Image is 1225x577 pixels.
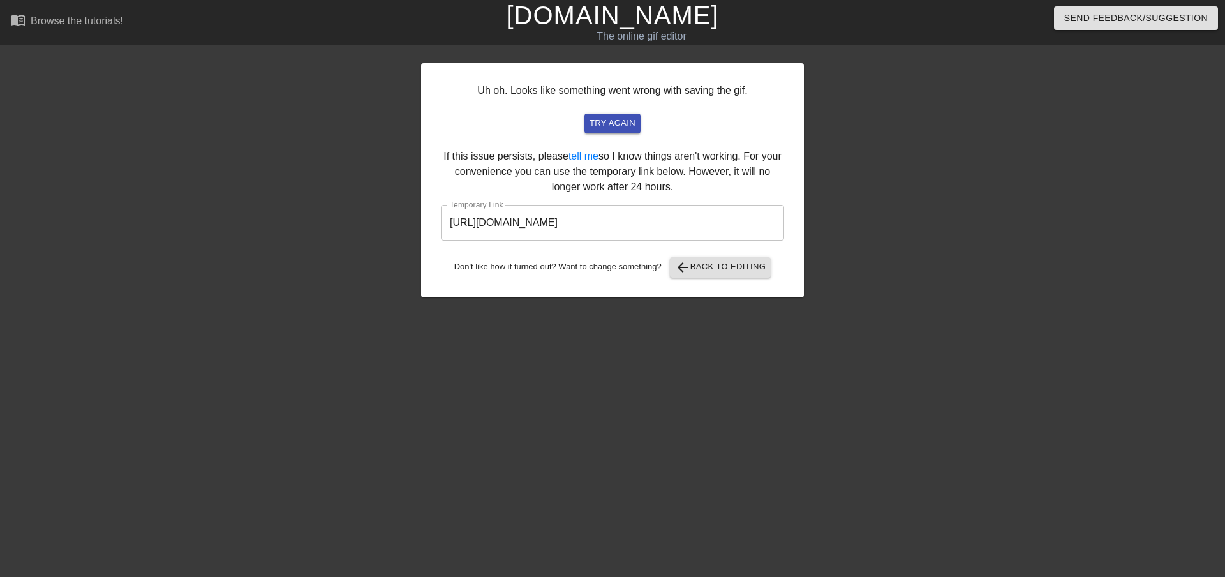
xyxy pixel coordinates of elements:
[675,260,690,275] span: arrow_back
[670,257,771,278] button: Back to Editing
[1064,10,1208,26] span: Send Feedback/Suggestion
[584,114,641,133] button: try again
[441,257,784,278] div: Don't like how it turned out? Want to change something?
[568,151,598,161] a: tell me
[441,205,784,241] input: bare
[31,15,123,26] div: Browse the tutorials!
[506,1,718,29] a: [DOMAIN_NAME]
[10,12,123,32] a: Browse the tutorials!
[415,29,868,44] div: The online gif editor
[675,260,766,275] span: Back to Editing
[421,63,804,297] div: Uh oh. Looks like something went wrong with saving the gif. If this issue persists, please so I k...
[10,12,26,27] span: menu_book
[590,116,635,131] span: try again
[1054,6,1218,30] button: Send Feedback/Suggestion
